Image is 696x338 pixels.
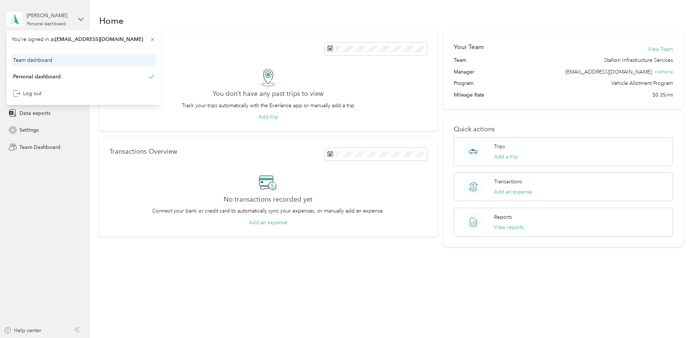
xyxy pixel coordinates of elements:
[494,188,532,196] button: Add an expense
[27,12,72,19] div: [PERSON_NAME]
[152,207,384,215] p: Connect your bank or credit card to automatically sync your expenses, or manually add an expense.
[454,68,474,76] span: Manager
[494,213,512,221] p: Reports
[19,126,39,134] span: Settings
[27,22,66,26] div: Personal dashboard
[109,148,177,155] p: Transactions Overview
[13,73,61,80] div: Personal dashboard
[224,196,313,203] h2: No transactions recorded yet
[13,56,52,64] div: Team dashboard
[12,35,156,43] span: You’re signed in as
[454,42,484,52] h2: Your Team
[19,143,60,151] span: Team Dashboard
[494,153,518,161] button: Add a trip
[249,219,287,226] button: Add an expense
[652,91,673,99] span: $0.35/mi
[611,79,673,87] span: Vehicle Allotment Program
[494,224,524,231] button: View reports
[565,69,652,75] span: [EMAIL_ADDRESS][DOMAIN_NAME]
[494,178,522,185] p: Transactions
[454,125,673,133] p: Quick actions
[19,109,50,117] span: Data exports
[13,90,41,97] div: Log out
[258,113,278,121] button: Add trip
[454,79,474,87] span: Program
[604,56,673,64] span: Stallion Infrastructure Services
[99,17,124,25] h1: Home
[454,91,484,99] span: Mileage Rate
[648,45,673,53] button: View Team
[655,297,696,338] iframe: Everlance-gr Chat Button Frame
[494,143,505,150] p: Trips
[454,56,466,64] span: Team
[654,69,673,75] span: + 4 more
[55,36,143,42] span: [EMAIL_ADDRESS][DOMAIN_NAME]
[182,102,354,109] p: Track your trips automatically with the Everlance app or manually add a trip
[4,327,41,334] button: Help center
[213,90,323,98] h2: You don’t have any past trips to view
